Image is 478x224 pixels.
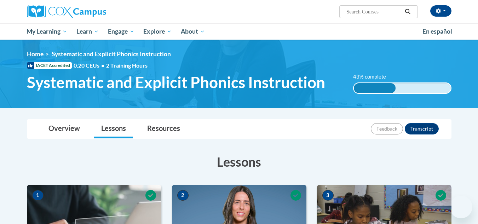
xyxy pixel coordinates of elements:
[181,27,205,36] span: About
[101,62,104,69] span: •
[27,73,325,92] span: Systematic and Explicit Phonics Instruction
[72,23,103,40] a: Learn
[27,27,67,36] span: My Learning
[405,123,439,134] button: Transcript
[422,28,452,35] span: En español
[27,5,161,18] a: Cox Campus
[27,62,72,69] span: IACET Accredited
[27,5,106,18] img: Cox Campus
[143,27,172,36] span: Explore
[450,196,472,218] iframe: Button to launch messaging window
[22,23,72,40] a: My Learning
[41,120,87,138] a: Overview
[52,50,171,58] span: Systematic and Explicit Phonics Instruction
[27,153,451,171] h3: Lessons
[353,73,394,81] label: 43% complete
[140,120,187,138] a: Resources
[106,62,148,69] span: 2 Training Hours
[76,27,99,36] span: Learn
[139,23,176,40] a: Explore
[103,23,139,40] a: Engage
[346,7,402,16] input: Search Courses
[418,24,457,39] a: En español
[322,190,334,201] span: 3
[177,190,189,201] span: 2
[176,23,209,40] a: About
[16,23,462,40] div: Main menu
[371,123,403,134] button: Feedback
[402,7,413,16] button: Search
[430,5,451,17] button: Account Settings
[27,50,44,58] a: Home
[32,190,44,201] span: 1
[108,27,134,36] span: Engage
[74,62,106,69] span: 0.20 CEUs
[354,83,396,93] div: 43% complete
[94,120,133,138] a: Lessons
